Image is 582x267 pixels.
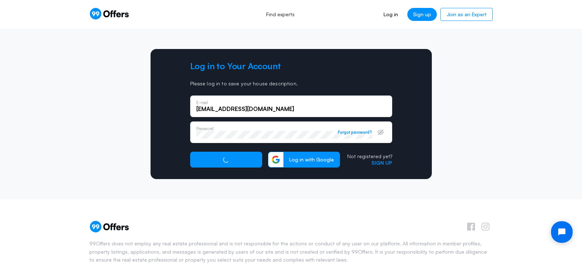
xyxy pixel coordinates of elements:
[371,160,392,166] a: Sign up
[268,152,340,168] button: Log in with Google
[338,130,372,135] button: Forgot password?
[407,8,437,21] a: Sign up
[440,8,493,21] a: Join as an Expert
[283,156,340,163] span: Log in with Google
[190,80,392,87] p: Please log in to save your house description.
[258,6,303,22] a: Find experts
[378,8,403,21] a: Log in
[89,240,493,264] p: 99Offers does not employ any real estate professional and is not responsible for the actions or c...
[196,126,214,130] p: Password
[545,215,579,249] iframe: Tidio Chat
[196,101,207,104] p: E-mail
[347,153,392,160] p: Not registered yet?
[190,61,392,72] h2: Log in to Your Account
